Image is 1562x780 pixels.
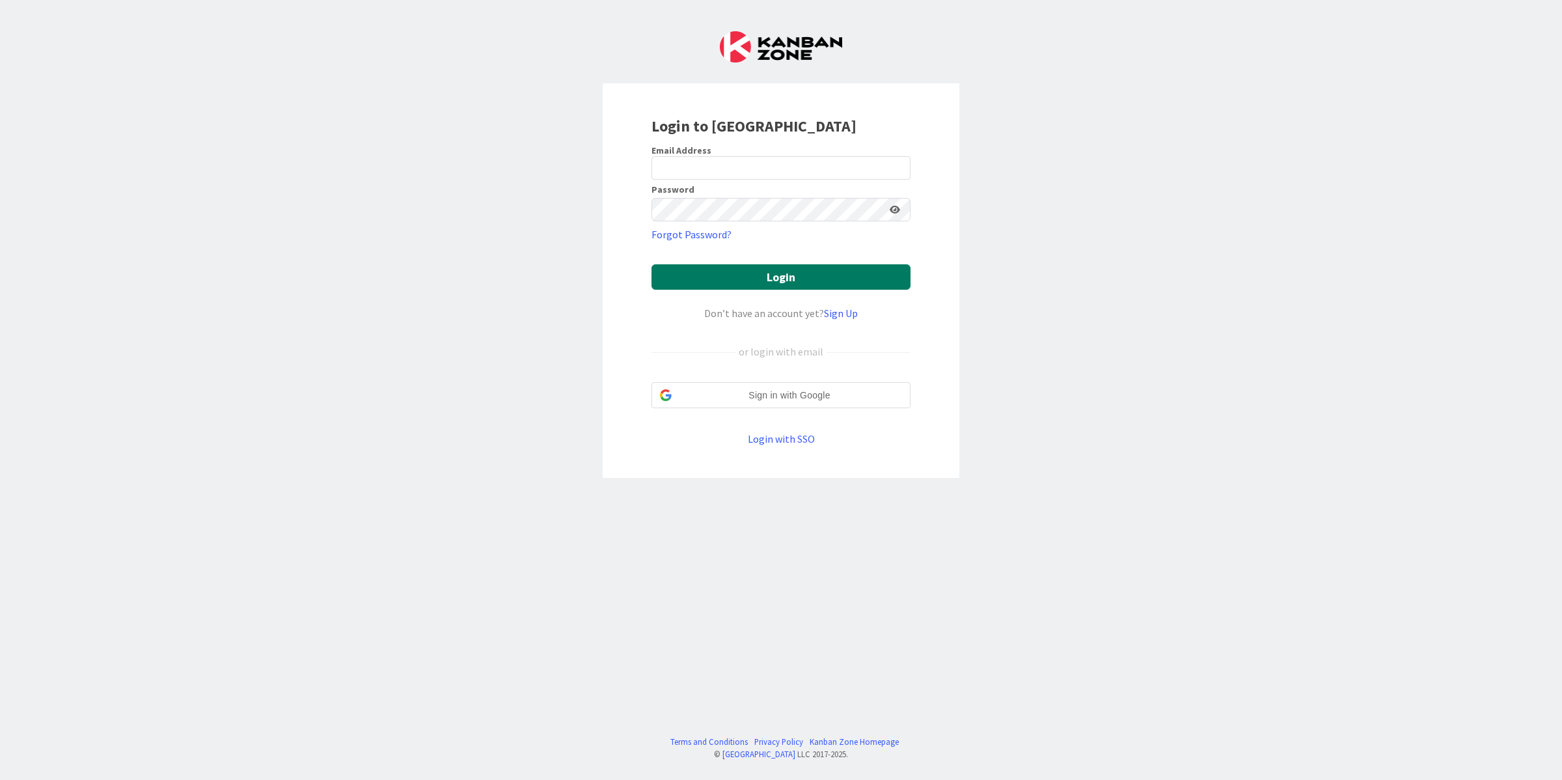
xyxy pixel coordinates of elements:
[651,382,911,408] div: Sign in with Google
[651,227,732,242] a: Forgot Password?
[651,185,694,194] label: Password
[735,344,827,359] div: or login with email
[810,736,899,748] a: Kanban Zone Homepage
[722,749,795,759] a: [GEOGRAPHIC_DATA]
[824,307,858,320] a: Sign Up
[677,389,902,402] span: Sign in with Google
[748,432,815,445] a: Login with SSO
[670,736,748,748] a: Terms and Conditions
[651,264,911,290] button: Login
[754,736,803,748] a: Privacy Policy
[720,31,842,63] img: Kanban Zone
[651,145,711,156] label: Email Address
[651,116,856,136] b: Login to [GEOGRAPHIC_DATA]
[651,305,911,321] div: Don’t have an account yet?
[664,748,899,760] div: © LLC 2017- 2025 .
